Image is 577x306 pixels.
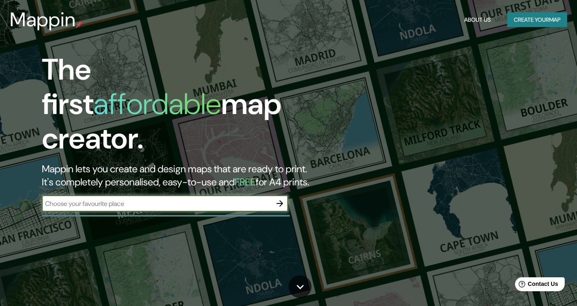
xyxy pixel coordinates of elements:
h1: The first map creator. [42,53,330,162]
input: Choose your favourite place [42,199,272,208]
h3: Mappin [10,8,76,31]
iframe: Help widget launcher [504,274,568,297]
button: Create yourmap [507,12,567,27]
h5: FREE [235,176,256,188]
h1: affordable [94,85,221,123]
h2: Mappin lets you create and design maps that are ready to print. It's completely personalised, eas... [42,162,330,189]
button: About Us [461,12,494,27]
img: mappin-pin [76,21,82,28]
